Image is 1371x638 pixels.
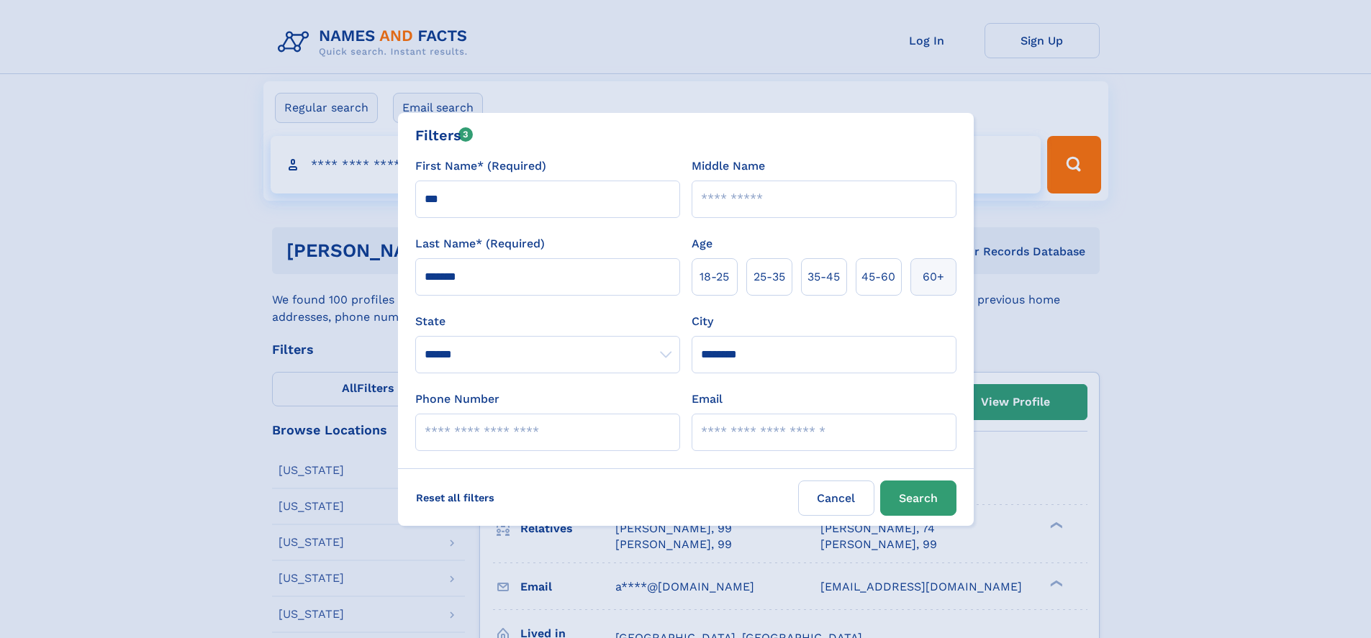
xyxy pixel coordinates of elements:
[415,391,499,408] label: Phone Number
[880,480,956,516] button: Search
[692,391,723,408] label: Email
[692,235,712,252] label: Age
[407,480,504,515] label: Reset all filters
[415,158,546,175] label: First Name* (Required)
[798,480,874,516] label: Cancel
[415,313,680,330] label: State
[923,268,944,286] span: 60+
[415,124,474,146] div: Filters
[415,235,545,252] label: Last Name* (Required)
[754,268,785,286] span: 25‑35
[807,268,840,286] span: 35‑45
[700,268,729,286] span: 18‑25
[861,268,895,286] span: 45‑60
[692,158,765,175] label: Middle Name
[692,313,713,330] label: City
